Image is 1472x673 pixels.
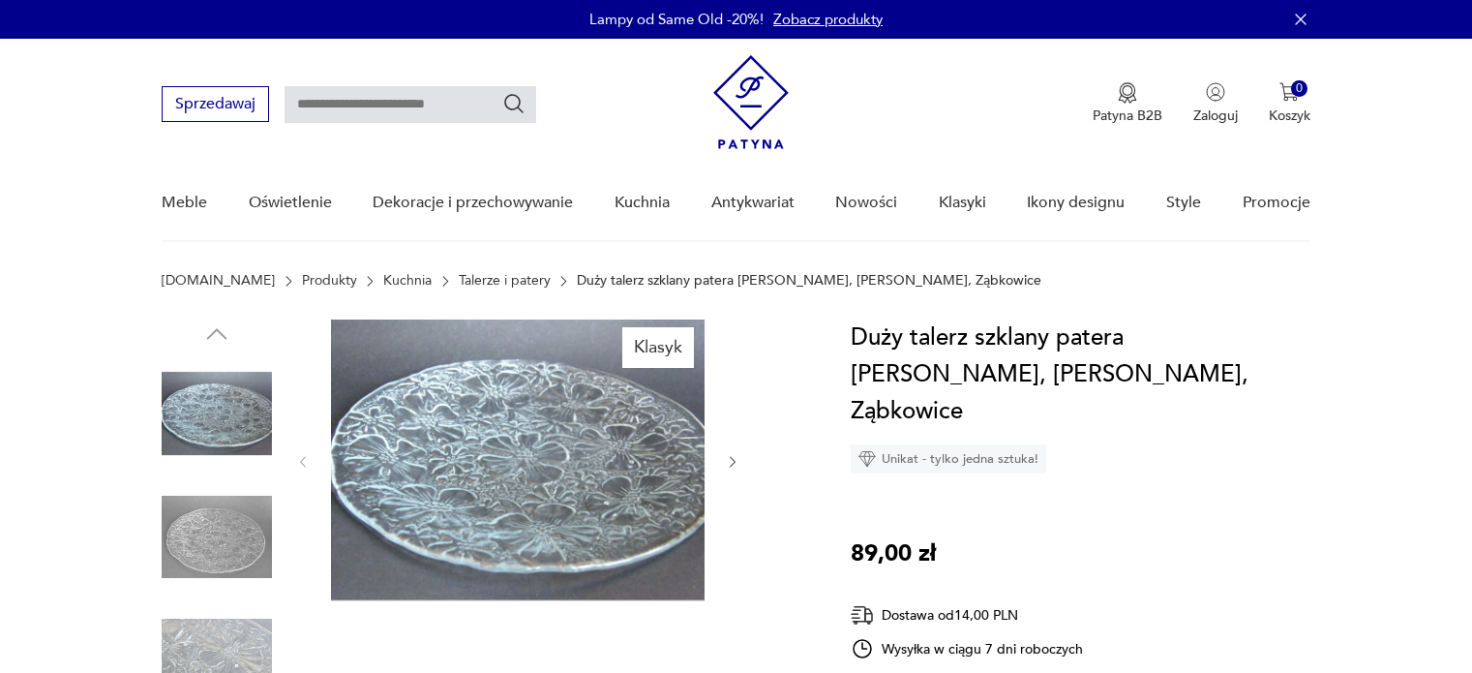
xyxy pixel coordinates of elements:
[1206,82,1225,102] img: Ikonka użytkownika
[162,482,272,593] img: Zdjęcie produktu Duży talerz szklany patera Anemony, E. Trzewik-Drost, Ząbkowice
[1269,82,1310,125] button: 0Koszyk
[502,92,526,115] button: Szukaj
[589,10,764,29] p: Lampy od Same Old -20%!
[162,166,207,240] a: Meble
[858,450,876,468] img: Ikona diamentu
[851,637,1083,660] div: Wysyłka w ciągu 7 dni roboczych
[1193,82,1238,125] button: Zaloguj
[1093,107,1162,125] p: Patyna B2B
[713,55,789,149] img: Patyna - sklep z meblami i dekoracjami vintage
[1193,107,1238,125] p: Zaloguj
[162,99,269,112] a: Sprzedawaj
[1279,82,1299,102] img: Ikona koszyka
[1291,80,1307,97] div: 0
[851,320,1310,430] h1: Duży talerz szklany patera [PERSON_NAME], [PERSON_NAME], Ząbkowice
[459,273,551,289] a: Talerze i patery
[302,273,357,289] a: Produkty
[1166,166,1201,240] a: Style
[1269,107,1310,125] p: Koszyk
[577,273,1041,289] p: Duży talerz szklany patera [PERSON_NAME], [PERSON_NAME], Ząbkowice
[711,166,795,240] a: Antykwariat
[851,603,874,627] img: Ikona dostawy
[162,86,269,122] button: Sprzedawaj
[331,320,705,600] img: Zdjęcie produktu Duży talerz szklany patera Anemony, E. Trzewik-Drost, Ząbkowice
[851,444,1046,474] div: Unikat - tylko jedna sztuka!
[615,166,670,240] a: Kuchnia
[373,166,573,240] a: Dekoracje i przechowywanie
[1093,82,1162,125] a: Ikona medaluPatyna B2B
[1118,82,1137,104] img: Ikona medalu
[939,166,986,240] a: Klasyki
[1093,82,1162,125] button: Patyna B2B
[249,166,332,240] a: Oświetlenie
[162,273,275,289] a: [DOMAIN_NAME]
[1243,166,1310,240] a: Promocje
[851,603,1083,627] div: Dostawa od 14,00 PLN
[622,327,694,368] div: Klasyk
[835,166,897,240] a: Nowości
[383,273,432,289] a: Kuchnia
[1027,166,1125,240] a: Ikony designu
[851,535,936,572] p: 89,00 zł
[162,358,272,469] img: Zdjęcie produktu Duży talerz szklany patera Anemony, E. Trzewik-Drost, Ząbkowice
[773,10,883,29] a: Zobacz produkty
